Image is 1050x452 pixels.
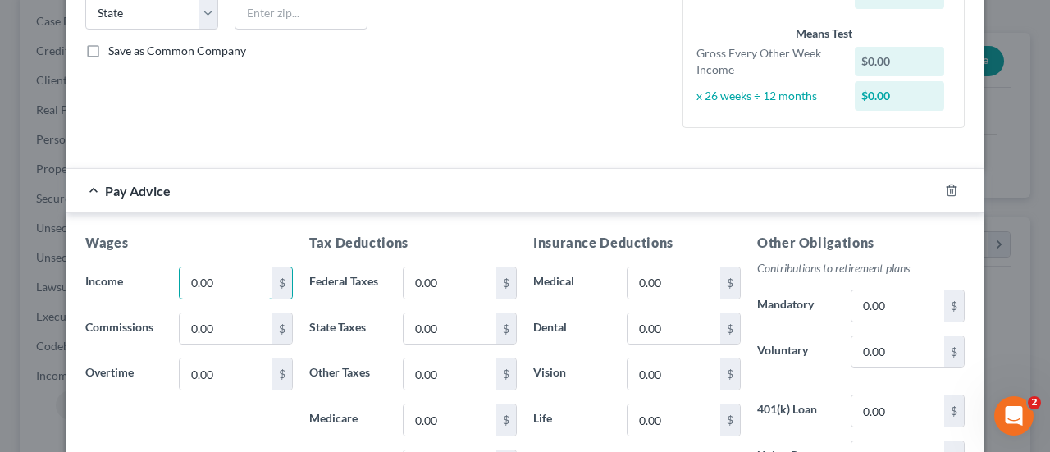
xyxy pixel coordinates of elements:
[404,404,496,436] input: 0.00
[180,358,272,390] input: 0.00
[309,233,517,253] h5: Tax Deductions
[180,267,272,299] input: 0.00
[525,358,619,390] label: Vision
[855,47,945,76] div: $0.00
[301,358,395,390] label: Other Taxes
[85,233,293,253] h5: Wages
[301,313,395,345] label: State Taxes
[85,274,123,288] span: Income
[105,183,171,199] span: Pay Advice
[944,336,964,368] div: $
[525,267,619,299] label: Medical
[628,313,720,345] input: 0.00
[496,267,516,299] div: $
[496,404,516,436] div: $
[533,233,741,253] h5: Insurance Deductions
[301,404,395,436] label: Medicare
[496,358,516,390] div: $
[749,290,842,322] label: Mandatory
[272,358,292,390] div: $
[851,395,944,427] input: 0.00
[525,313,619,345] label: Dental
[720,313,740,345] div: $
[404,267,496,299] input: 0.00
[180,313,272,345] input: 0.00
[301,267,395,299] label: Federal Taxes
[757,260,965,276] p: Contributions to retirement plans
[749,395,842,427] label: 401(k) Loan
[404,313,496,345] input: 0.00
[77,358,171,390] label: Overtime
[404,358,496,390] input: 0.00
[108,43,246,57] span: Save as Common Company
[720,404,740,436] div: $
[720,267,740,299] div: $
[696,25,951,42] div: Means Test
[628,358,720,390] input: 0.00
[77,313,171,345] label: Commissions
[272,313,292,345] div: $
[757,233,965,253] h5: Other Obligations
[496,313,516,345] div: $
[525,404,619,436] label: Life
[628,404,720,436] input: 0.00
[688,45,847,78] div: Gross Every Other Week Income
[1028,396,1041,409] span: 2
[272,267,292,299] div: $
[688,88,847,104] div: x 26 weeks ÷ 12 months
[851,290,944,322] input: 0.00
[628,267,720,299] input: 0.00
[994,396,1034,436] iframe: Intercom live chat
[749,336,842,368] label: Voluntary
[944,395,964,427] div: $
[851,336,944,368] input: 0.00
[855,81,945,111] div: $0.00
[720,358,740,390] div: $
[944,290,964,322] div: $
